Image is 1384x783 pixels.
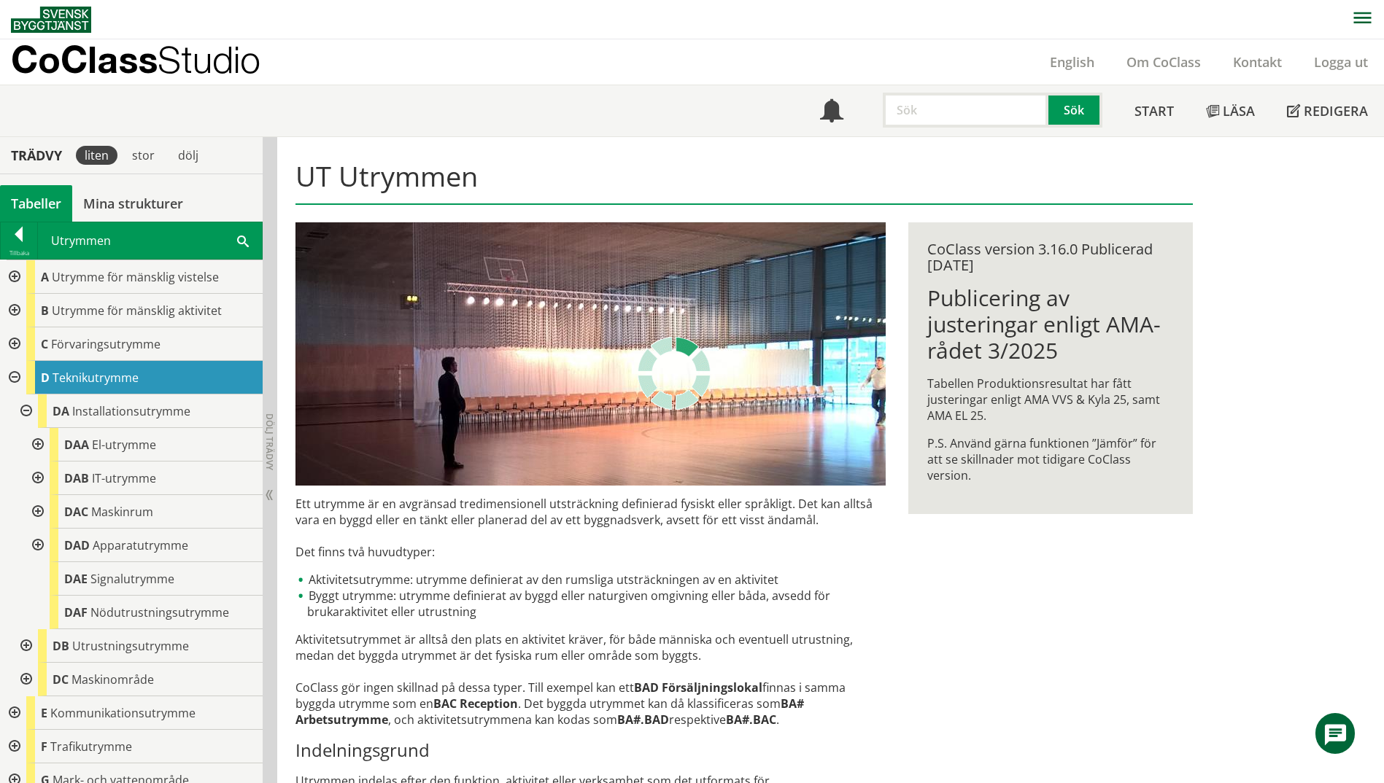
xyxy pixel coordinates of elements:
[64,504,88,520] span: DAC
[50,739,132,755] span: Trafikutrymme
[41,739,47,755] span: F
[1298,53,1384,71] a: Logga ut
[76,146,117,165] div: liten
[53,370,139,386] span: Teknikutrymme
[1118,85,1190,136] a: Start
[93,537,188,553] span: Apparatutrymme
[1190,85,1271,136] a: Läsa
[41,705,47,721] span: E
[53,638,69,654] span: DB
[41,336,48,352] span: C
[883,93,1048,128] input: Sök
[1110,53,1217,71] a: Om CoClass
[11,51,260,68] p: CoClass
[1,247,37,259] div: Tillbaka
[64,604,88,620] span: DAF
[1134,102,1174,120] span: Start
[295,160,1192,205] h1: UT Utrymmen
[92,470,156,486] span: IT-utrymme
[64,537,90,553] span: DAD
[90,571,174,587] span: Signalutrymme
[72,403,190,419] span: Installationsutrymme
[3,147,70,163] div: Trädvy
[1223,102,1255,120] span: Läsa
[295,696,804,728] strong: BA# Arbetsutrymme
[91,504,153,520] span: Maskinrum
[927,285,1173,364] h1: Publicering av justeringar enligt AMA-rådet 3/2025
[295,739,886,761] h3: Indelningsgrund
[11,39,292,85] a: CoClassStudio
[41,269,49,285] span: A
[41,303,49,319] span: B
[1304,102,1368,120] span: Redigera
[64,571,88,587] span: DAE
[927,241,1173,273] div: CoClass version 3.16.0 Publicerad [DATE]
[158,38,260,81] span: Studio
[927,375,1173,424] p: Tabellen Produktionsresultat har fått justeringar enligt AMA VVS & Kyla 25, samt AMA EL 25.
[53,403,69,419] span: DA
[1048,93,1102,128] button: Sök
[1034,53,1110,71] a: English
[169,146,207,165] div: dölj
[71,671,154,687] span: Maskinområde
[64,437,89,453] span: DAA
[295,222,886,486] img: utrymme.jpg
[638,337,711,410] img: Laddar
[52,303,222,319] span: Utrymme för mänsklig aktivitet
[41,370,50,386] span: D
[927,435,1173,483] p: P.S. Använd gärna funktionen ”Jämför” för att se skillnader mot tidigare CoClass version.
[726,712,776,728] strong: BA#.BAC
[295,588,886,620] li: Byggt utrymme: utrymme definierat av byggd eller naturgiven omgivning eller båda, avsedd för bruk...
[38,222,262,259] div: Utrymmen
[617,712,669,728] strong: BA#.BAD
[263,413,276,470] span: Dölj trädvy
[53,671,69,687] span: DC
[11,7,91,33] img: Svensk Byggtjänst
[64,470,89,486] span: DAB
[433,696,518,712] strong: BAC Reception
[92,437,156,453] span: El-utrymme
[634,679,762,696] strong: BAD Försäljningslokal
[72,185,194,222] a: Mina strukturer
[123,146,163,165] div: stor
[820,101,843,124] span: Notifikationer
[295,572,886,588] li: Aktivitetsutrymme: utrymme definierat av den rumsliga utsträckningen av en aktivitet
[52,269,219,285] span: Utrymme för mänsklig vistelse
[1217,53,1298,71] a: Kontakt
[72,638,189,654] span: Utrustningsutrymme
[50,705,196,721] span: Kommunikationsutrymme
[51,336,161,352] span: Förvaringsutrymme
[1271,85,1384,136] a: Redigera
[90,604,229,620] span: Nödutrustningsutrymme
[237,233,249,248] span: Sök i tabellen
